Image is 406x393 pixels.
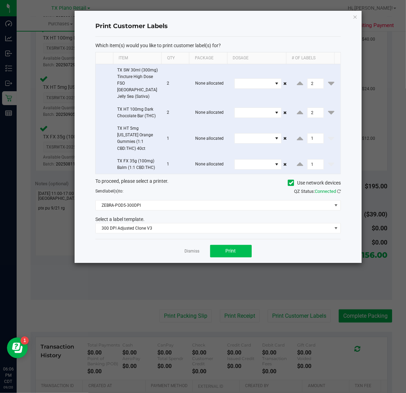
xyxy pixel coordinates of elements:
td: 2 [163,103,191,122]
th: # of labels [286,52,335,64]
p: Which item(s) would you like to print customer label(s) for? [95,42,341,49]
button: Print [210,245,252,257]
td: TX FX 35g (100mg) Balm (1:1 CBD:THC) [113,155,163,174]
th: Item [113,52,162,64]
td: TX HT 5mg [US_STATE] Orange Gummies (1:1 CBD:THC) 40ct [113,122,163,155]
span: Connected [315,189,336,194]
td: 2 [163,64,191,103]
a: Dismiss [185,248,200,254]
th: Qty [161,52,189,64]
h4: Print Customer Labels [95,22,341,31]
th: Package [189,52,227,64]
td: 1 [163,155,191,174]
th: Dosage [227,52,286,64]
span: Send to: [95,189,123,194]
td: None allocated [191,64,231,103]
label: Use network devices [288,179,341,187]
td: None allocated [191,122,231,155]
span: ZEBRA-POD5-300DPI [96,200,332,210]
iframe: Resource center [7,338,28,358]
div: To proceed, please select a printer. [90,178,346,188]
span: QZ Status: [294,189,341,194]
td: TX SW 30ml (300mg) Tincture High Dose FSO [GEOGRAPHIC_DATA] Jelly Sea (Sativa) [113,64,163,103]
span: 300 DPI Adjusted Clone V3 [96,223,332,233]
span: Print [226,248,236,254]
iframe: Resource center unread badge [20,336,29,345]
td: TX HT 100mg Dark Chocolate Bar (THC) [113,103,163,122]
td: 1 [163,122,191,155]
td: None allocated [191,103,231,122]
span: label(s) [105,189,119,194]
td: None allocated [191,155,231,174]
div: Select a label template. [90,216,346,223]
